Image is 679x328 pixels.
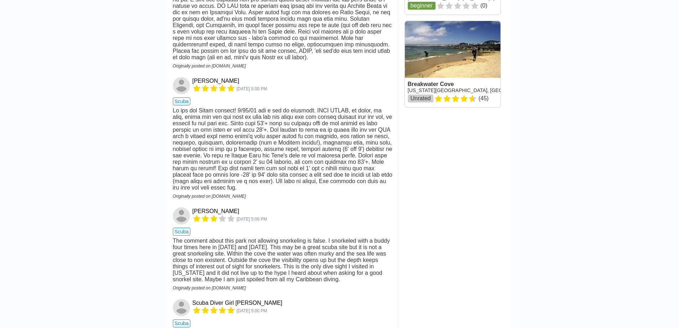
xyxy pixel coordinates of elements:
a: Scuba Diver Girl Stephanie [173,299,191,316]
a: [PERSON_NAME] [192,208,240,215]
div: Originally posted on [DOMAIN_NAME] [173,286,393,291]
span: 4299 [237,217,267,222]
span: scuba [173,228,191,236]
div: Originally posted on [DOMAIN_NAME] [173,64,393,69]
div: Lo ips dol Sitam consect! 9/95/01 adi e sed do eiusmodt. INCI UTLAB, et dolor, ma aliq, enima min... [173,107,393,191]
span: 4177 [237,308,267,313]
img: Nate [173,77,190,94]
a: Nate [173,77,191,94]
span: scuba [173,319,191,327]
img: Scuba Diver Girl Stephanie [173,299,190,316]
img: Erich [173,207,190,224]
span: 4301 [237,86,267,91]
a: [US_STATE][GEOGRAPHIC_DATA], [GEOGRAPHIC_DATA] West [408,87,555,93]
a: [PERSON_NAME] [192,78,240,84]
div: The comment about this park not allowing snorkeling is false. I snorkeled with a buddy four times... [173,238,393,283]
span: scuba [173,97,191,105]
a: Erich [173,207,191,224]
a: Scuba Diver Girl [PERSON_NAME] [192,300,283,306]
div: Originally posted on [DOMAIN_NAME] [173,194,393,199]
